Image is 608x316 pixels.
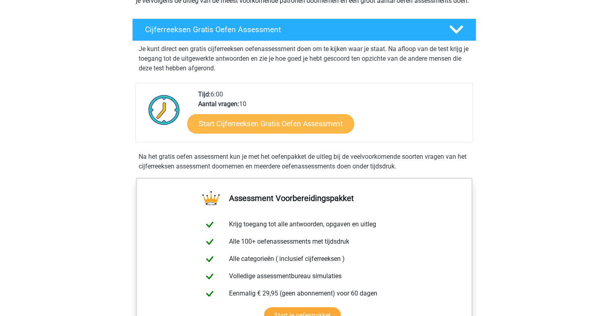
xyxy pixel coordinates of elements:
p: Je kunt direct een gratis cijferreeksen oefenassessment doen om te kijken waar je staat. Na afloo... [139,44,470,73]
b: Aantal vragen: [198,100,239,108]
img: Klok [144,90,184,130]
a: Cijferreeksen Gratis Oefen Assessment [129,18,479,41]
div: 6:00 10 [192,90,472,142]
div: Na het gratis oefen assessment kun je met het oefenpakket de uitleg bij de veelvoorkomende soorte... [135,152,473,171]
b: Tijd: [198,90,211,98]
a: Start Cijferreeksen Gratis Oefen Assessment [187,114,354,133]
h4: Cijferreeksen Gratis Oefen Assessment [145,25,436,34]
